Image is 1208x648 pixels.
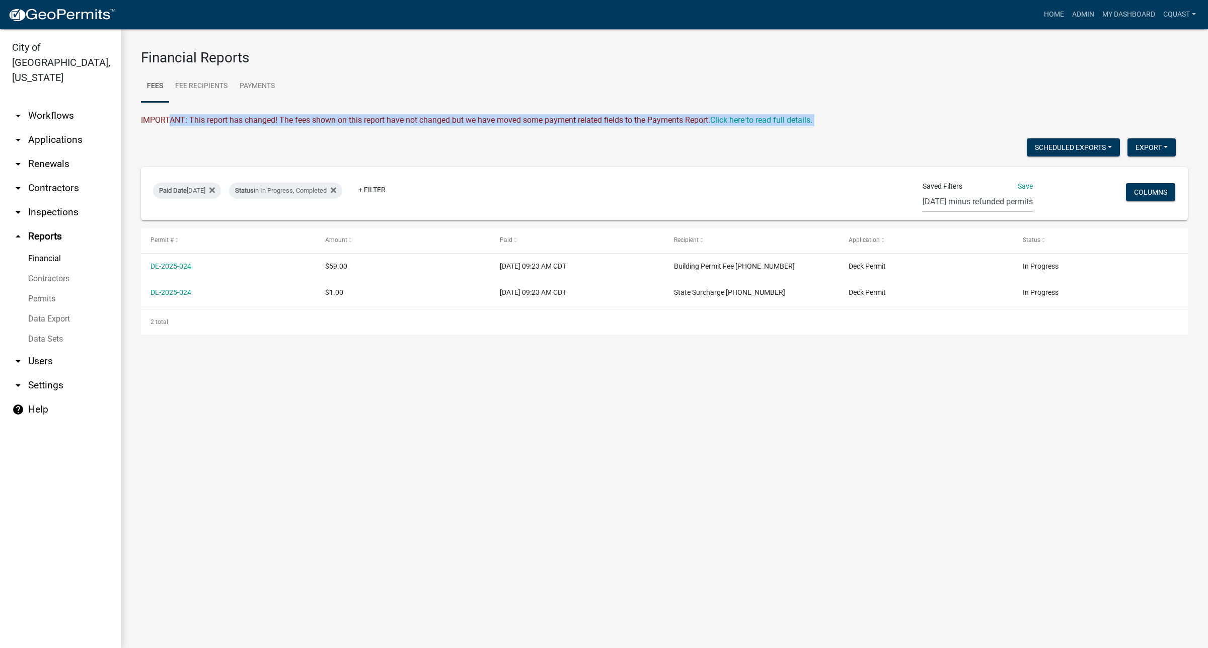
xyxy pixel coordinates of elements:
[12,230,24,242] i: arrow_drop_up
[849,288,886,296] span: Deck Permit
[1018,182,1033,190] a: Save
[235,187,254,194] span: Status
[169,70,234,103] a: Fee Recipients
[1023,236,1040,244] span: Status
[150,262,191,270] a: DE-2025-024
[325,262,347,270] span: $59.00
[500,287,655,298] div: [DATE] 09:23 AM CDT
[12,355,24,367] i: arrow_drop_down
[1098,5,1159,24] a: My Dashboard
[150,288,191,296] a: DE-2025-024
[159,187,187,194] span: Paid Date
[849,262,886,270] span: Deck Permit
[1023,288,1059,296] span: In Progress
[141,114,1188,126] div: IMPORTANT: This report has changed! The fees shown on this report have not changed but we have mo...
[710,115,812,125] wm-modal-confirm: Upcoming Changes to Daily Fees Report
[12,110,24,122] i: arrow_drop_down
[710,115,812,125] a: Click here to read full details.
[500,261,655,272] div: [DATE] 09:23 AM CDT
[316,228,490,253] datatable-header-cell: Amount
[12,182,24,194] i: arrow_drop_down
[153,183,221,199] div: [DATE]
[1126,183,1175,201] button: Columns
[839,228,1014,253] datatable-header-cell: Application
[141,309,1188,335] div: 2 total
[1013,228,1188,253] datatable-header-cell: Status
[325,236,347,244] span: Amount
[1127,138,1176,156] button: Export
[150,236,174,244] span: Permit #
[674,236,699,244] span: Recipient
[325,288,343,296] span: $1.00
[12,134,24,146] i: arrow_drop_down
[1040,5,1068,24] a: Home
[923,181,962,192] span: Saved Filters
[490,228,664,253] datatable-header-cell: Paid
[674,288,785,296] span: State Surcharge 101-1200-33425
[1068,5,1098,24] a: Admin
[12,403,24,416] i: help
[141,70,169,103] a: Fees
[229,183,342,199] div: in In Progress, Completed
[1023,262,1059,270] span: In Progress
[674,262,795,270] span: Building Permit Fee 101-1200-32210
[12,379,24,391] i: arrow_drop_down
[664,228,839,253] datatable-header-cell: Recipient
[12,158,24,170] i: arrow_drop_down
[849,236,880,244] span: Application
[350,181,394,199] a: + Filter
[141,228,316,253] datatable-header-cell: Permit #
[141,49,1188,66] h3: Financial Reports
[1027,138,1120,156] button: Scheduled Exports
[500,236,512,244] span: Paid
[12,206,24,218] i: arrow_drop_down
[1159,5,1200,24] a: cquast
[234,70,281,103] a: Payments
